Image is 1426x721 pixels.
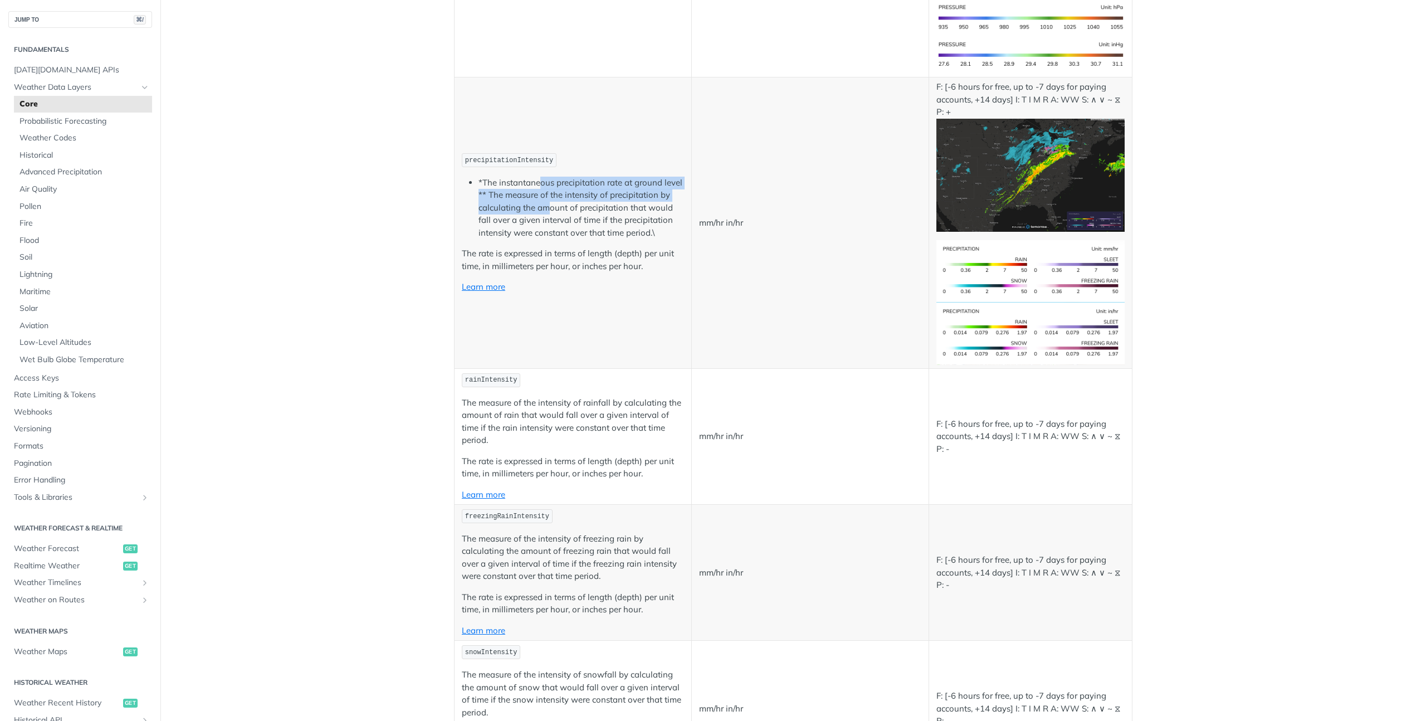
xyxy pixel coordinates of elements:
p: The rate is expressed in terms of length (depth) per unit time, in millimeters per hour, or inche... [462,247,684,272]
span: Access Keys [14,373,149,384]
a: Advanced Precipitation [14,164,152,181]
h2: Weather Maps [8,626,152,636]
span: Formats [14,441,149,452]
span: get [123,699,138,708]
a: Air Quality [14,181,152,198]
a: Weather Mapsget [8,644,152,660]
span: freezingRainIntensity [465,513,549,520]
a: Access Keys [8,370,152,387]
span: Wet Bulb Globe Temperature [19,354,149,366]
a: [DATE][DOMAIN_NAME] APIs [8,62,152,79]
span: Solar [19,303,149,314]
span: Rate Limiting & Tokens [14,389,149,401]
span: Maritime [19,286,149,298]
span: Weather Timelines [14,577,138,588]
span: Advanced Precipitation [19,167,149,178]
span: snowIntensity [465,649,517,656]
button: Show subpages for Weather Timelines [140,578,149,587]
a: Weather TimelinesShow subpages for Weather Timelines [8,574,152,591]
h2: Historical Weather [8,678,152,688]
button: Show subpages for Tools & Libraries [140,493,149,502]
span: Error Handling [14,475,149,486]
span: Weather Data Layers [14,82,138,93]
span: Pagination [14,458,149,469]
a: Error Handling [8,472,152,489]
a: Webhooks [8,404,152,421]
p: mm/hr in/hr [699,703,921,715]
h2: Weather Forecast & realtime [8,523,152,533]
li: *The instantaneous precipitation rate at ground level ** The measure of the intensity of precipit... [478,177,684,240]
a: Formats [8,438,152,455]
span: ⌘/ [134,15,146,25]
p: The measure of the intensity of freezing rain by calculating the amount of freezing rain that wou... [462,533,684,583]
span: Probabilistic Forecasting [19,116,149,127]
button: Hide subpages for Weather Data Layers [140,83,149,92]
a: Rate Limiting & Tokens [8,387,152,403]
span: get [123,562,138,571]
p: F: [-6 hours for free, up to -7 days for paying accounts, +14 days] I: T I M R A: WW S: ∧ ∨ ~ ⧖ P: - [936,554,1125,592]
a: Probabilistic Forecasting [14,113,152,130]
span: Historical [19,150,149,161]
a: Weather Data LayersHide subpages for Weather Data Layers [8,79,152,96]
span: Low-Level Altitudes [19,337,149,348]
span: Aviation [19,320,149,332]
span: Core [19,99,149,110]
p: mm/hr in/hr [699,567,921,579]
span: Expand image [936,169,1125,179]
span: rainIntensity [465,376,517,384]
a: Pollen [14,198,152,215]
span: get [123,544,138,553]
a: Fire [14,215,152,232]
span: Versioning [14,423,149,435]
span: Pollen [19,201,149,212]
span: Lightning [19,269,149,280]
a: Solar [14,300,152,317]
a: Soil [14,249,152,266]
span: Soil [19,252,149,263]
span: Fire [19,218,149,229]
button: Show subpages for Weather on Routes [140,596,149,605]
span: Webhooks [14,407,149,418]
a: Flood [14,232,152,249]
a: Weather on RoutesShow subpages for Weather on Routes [8,592,152,608]
a: Low-Level Altitudes [14,334,152,351]
a: Weather Codes [14,130,152,147]
a: Realtime Weatherget [8,558,152,574]
span: [DATE][DOMAIN_NAME] APIs [14,65,149,76]
p: mm/hr in/hr [699,430,921,443]
p: mm/hr in/hr [699,217,921,230]
p: F: [-6 hours for free, up to -7 days for paying accounts, +14 days] I: T I M R A: WW S: ∧ ∨ ~ ⧖ P: - [936,418,1125,456]
p: The measure of the intensity of rainfall by calculating the amount of rain that would fall over a... [462,397,684,447]
a: Learn more [462,625,505,636]
a: Learn more [462,281,505,292]
button: JUMP TO⌘/ [8,11,152,28]
span: Expand image [936,265,1125,275]
a: Core [14,96,152,113]
span: get [123,647,138,656]
a: Weather Recent Historyget [8,695,152,712]
span: Weather Codes [19,133,149,144]
a: Learn more [462,489,505,500]
a: Weather Forecastget [8,540,152,557]
span: Tools & Libraries [14,492,138,503]
span: Expand image [936,49,1125,60]
span: Air Quality [19,184,149,195]
a: Wet Bulb Globe Temperature [14,352,152,368]
p: F: [-6 hours for free, up to -7 days for paying accounts, +14 days] I: T I M R A: WW S: ∧ ∨ ~ ⧖ P: + [936,81,1125,231]
span: Realtime Weather [14,561,120,572]
span: Flood [19,235,149,246]
a: Aviation [14,318,152,334]
span: Weather on Routes [14,595,138,606]
p: The rate is expressed in terms of length (depth) per unit time, in millimeters per hour, or inche... [462,591,684,616]
p: The measure of the intensity of snowfall by calculating the amount of snow that would fall over a... [462,669,684,719]
p: The rate is expressed in terms of length (depth) per unit time, in millimeters per hour, or inche... [462,455,684,480]
span: Weather Maps [14,646,120,657]
a: Tools & LibrariesShow subpages for Tools & Libraries [8,489,152,506]
a: Lightning [14,266,152,283]
a: Maritime [14,284,152,300]
a: Versioning [8,421,152,437]
span: Weather Recent History [14,698,120,709]
span: Weather Forecast [14,543,120,554]
span: Expand image [936,328,1125,338]
span: Expand image [936,12,1125,22]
